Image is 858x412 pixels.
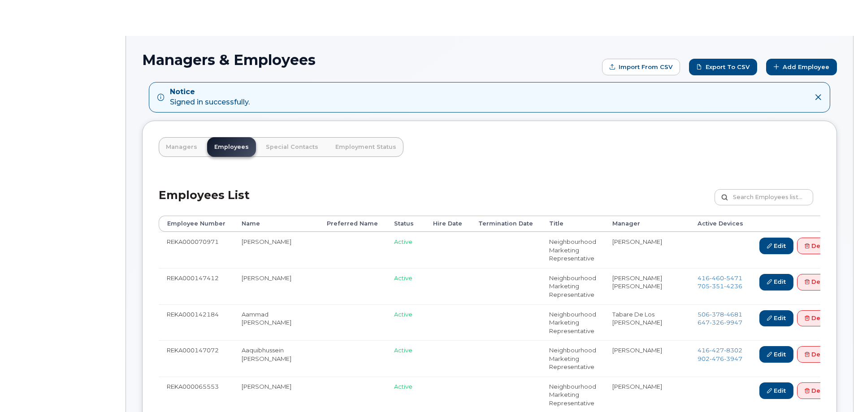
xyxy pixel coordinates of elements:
[541,340,604,377] td: Neighbourhood Marketing Representative
[698,282,742,290] span: 705
[394,274,412,282] span: Active
[159,216,234,232] th: Employee Number
[234,340,319,377] td: Aaquibhussein [PERSON_NAME]
[425,216,470,232] th: Hire Date
[394,311,412,318] span: Active
[612,382,681,391] li: [PERSON_NAME]
[159,340,234,377] td: REKA000147072
[698,355,742,362] span: 902
[394,238,412,245] span: Active
[759,238,793,254] a: Edit
[612,346,681,355] li: [PERSON_NAME]
[159,137,204,157] a: Managers
[612,282,681,291] li: [PERSON_NAME]
[724,282,742,290] span: 4236
[710,319,724,326] span: 326
[698,355,742,362] a: 9024763947
[797,346,840,363] a: Delete
[604,216,689,232] th: Manager
[328,137,403,157] a: Employment Status
[710,355,724,362] span: 476
[759,274,793,291] a: Edit
[724,311,742,318] span: 4681
[170,87,250,108] div: Signed in successfully.
[724,355,742,362] span: 3947
[394,347,412,354] span: Active
[797,274,840,291] a: Delete
[689,216,751,232] th: Active Devices
[541,304,604,341] td: Neighbourhood Marketing Representative
[698,311,742,318] span: 506
[142,52,598,68] h1: Managers & Employees
[759,382,793,399] a: Edit
[234,216,319,232] th: Name
[386,216,425,232] th: Status
[234,232,319,268] td: [PERSON_NAME]
[541,268,604,304] td: Neighbourhood Marketing Representative
[698,319,742,326] span: 647
[319,216,386,232] th: Preferred Name
[689,59,757,75] a: Export to CSV
[759,346,793,363] a: Edit
[541,232,604,268] td: Neighbourhood Marketing Representative
[159,189,250,216] h2: Employees List
[698,319,742,326] a: 6473269947
[207,137,256,157] a: Employees
[724,347,742,354] span: 8302
[470,216,541,232] th: Termination Date
[612,310,681,327] li: Tabare De Los [PERSON_NAME]
[698,274,742,282] a: 4164605471
[170,87,250,97] strong: Notice
[612,274,681,282] li: [PERSON_NAME]
[698,282,742,290] a: 7053514236
[541,216,604,232] th: Title
[234,268,319,304] td: [PERSON_NAME]
[698,311,742,318] a: 5063784681
[710,311,724,318] span: 378
[698,347,742,354] span: 416
[612,238,681,246] li: [PERSON_NAME]
[710,274,724,282] span: 460
[234,304,319,341] td: Aammad [PERSON_NAME]
[710,282,724,290] span: 351
[698,274,742,282] span: 416
[797,310,840,327] a: Delete
[602,59,680,75] form: Import from CSV
[724,319,742,326] span: 9947
[797,238,840,254] a: Delete
[759,310,793,327] a: Edit
[159,232,234,268] td: REKA000070971
[394,383,412,390] span: Active
[259,137,325,157] a: Special Contacts
[724,274,742,282] span: 5471
[159,304,234,341] td: REKA000142184
[766,59,837,75] a: Add Employee
[698,347,742,354] a: 4164278302
[159,268,234,304] td: REKA000147412
[797,382,840,399] a: Delete
[710,347,724,354] span: 427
